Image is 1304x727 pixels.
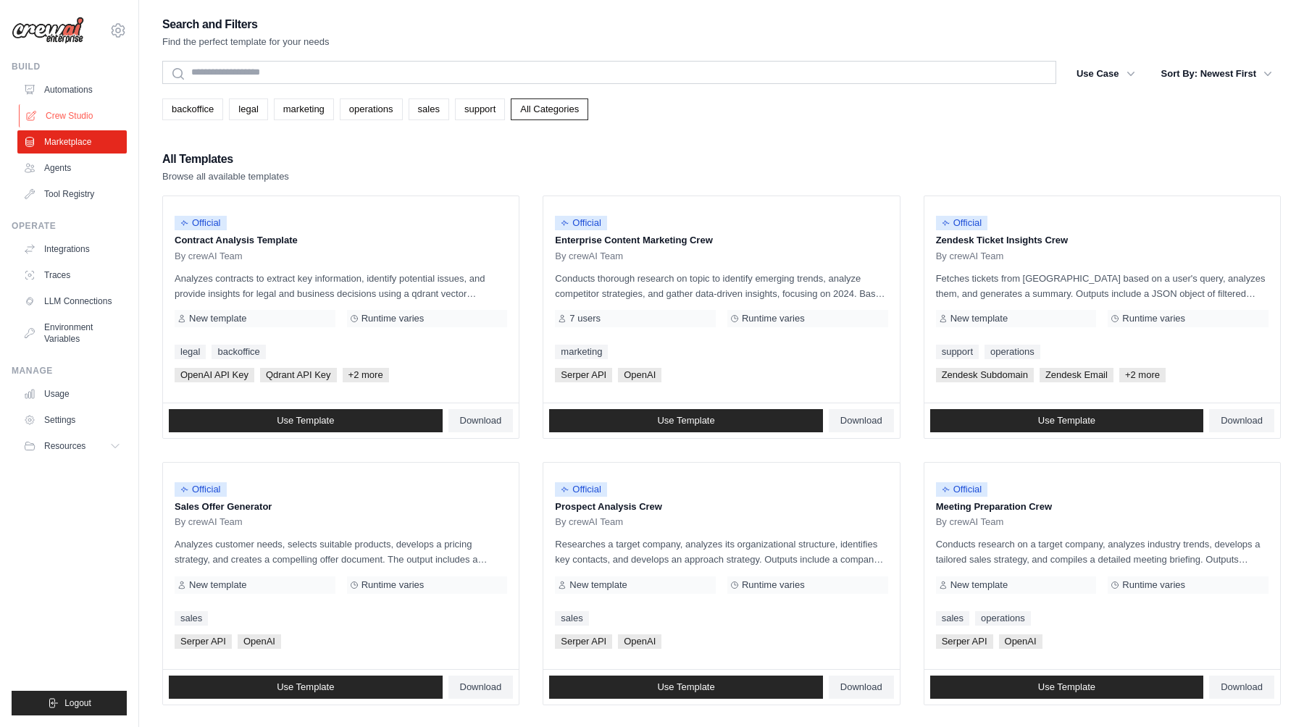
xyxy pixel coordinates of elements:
[930,409,1204,432] a: Use Template
[936,216,988,230] span: Official
[936,345,979,359] a: support
[555,500,887,514] p: Prospect Analysis Crew
[212,345,265,359] a: backoffice
[555,368,612,382] span: Serper API
[1221,415,1263,426] span: Download
[1122,313,1185,324] span: Runtime varies
[936,634,993,649] span: Serper API
[17,264,127,287] a: Traces
[460,415,502,426] span: Download
[1221,681,1263,693] span: Download
[569,313,601,324] span: 7 users
[175,516,243,528] span: By crewAI Team
[175,233,507,248] p: Contract Analysis Template
[829,409,894,432] a: Download
[950,313,1008,324] span: New template
[936,251,1004,262] span: By crewAI Team
[985,345,1040,359] a: operations
[162,14,330,35] h2: Search and Filters
[17,156,127,180] a: Agents
[618,634,661,649] span: OpenAI
[657,681,714,693] span: Use Template
[742,313,805,324] span: Runtime varies
[448,409,514,432] a: Download
[274,98,334,120] a: marketing
[455,98,505,120] a: support
[17,316,127,350] a: Environment Variables
[448,676,514,699] a: Download
[175,345,206,359] a: legal
[549,409,823,432] a: Use Template
[175,611,208,626] a: sales
[229,98,267,120] a: legal
[169,676,443,699] a: Use Template
[555,611,588,626] a: sales
[260,368,337,382] span: Qdrant API Key
[555,516,623,528] span: By crewAI Team
[930,676,1204,699] a: Use Template
[657,415,714,426] span: Use Template
[17,182,127,206] a: Tool Registry
[19,104,128,127] a: Crew Studio
[12,220,127,232] div: Operate
[162,35,330,49] p: Find the perfect template for your needs
[936,537,1269,567] p: Conducts research on a target company, analyzes industry trends, develops a tailored sales strate...
[460,681,502,693] span: Download
[12,61,127,72] div: Build
[17,78,127,101] a: Automations
[277,681,334,693] span: Use Template
[555,216,607,230] span: Official
[555,345,608,359] a: marketing
[1209,676,1274,699] a: Download
[12,365,127,377] div: Manage
[277,415,334,426] span: Use Template
[361,313,425,324] span: Runtime varies
[1068,61,1144,87] button: Use Case
[555,251,623,262] span: By crewAI Team
[162,98,223,120] a: backoffice
[975,611,1031,626] a: operations
[343,368,389,382] span: +2 more
[555,482,607,497] span: Official
[549,676,823,699] a: Use Template
[175,271,507,301] p: Analyzes contracts to extract key information, identify potential issues, and provide insights fo...
[409,98,449,120] a: sales
[175,500,507,514] p: Sales Offer Generator
[361,579,425,591] span: Runtime varies
[189,579,246,591] span: New template
[950,579,1008,591] span: New template
[936,611,969,626] a: sales
[162,169,289,184] p: Browse all available templates
[1040,368,1113,382] span: Zendesk Email
[175,251,243,262] span: By crewAI Team
[936,368,1034,382] span: Zendesk Subdomain
[936,233,1269,248] p: Zendesk Ticket Insights Crew
[17,130,127,154] a: Marketplace
[1119,368,1166,382] span: +2 more
[936,482,988,497] span: Official
[829,676,894,699] a: Download
[162,149,289,169] h2: All Templates
[840,415,882,426] span: Download
[17,238,127,261] a: Integrations
[936,271,1269,301] p: Fetches tickets from [GEOGRAPHIC_DATA] based on a user's query, analyzes them, and generates a su...
[1038,681,1095,693] span: Use Template
[742,579,805,591] span: Runtime varies
[840,681,882,693] span: Download
[175,537,507,567] p: Analyzes customer needs, selects suitable products, develops a pricing strategy, and creates a co...
[238,634,281,649] span: OpenAI
[175,634,232,649] span: Serper API
[44,440,85,452] span: Resources
[555,634,612,649] span: Serper API
[17,382,127,405] a: Usage
[555,233,887,248] p: Enterprise Content Marketing Crew
[936,500,1269,514] p: Meeting Preparation Crew
[511,98,588,120] a: All Categories
[555,271,887,301] p: Conducts thorough research on topic to identify emerging trends, analyze competitor strategies, a...
[618,368,661,382] span: OpenAI
[569,579,627,591] span: New template
[189,313,246,324] span: New template
[175,368,254,382] span: OpenAI API Key
[169,409,443,432] a: Use Template
[1122,579,1185,591] span: Runtime varies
